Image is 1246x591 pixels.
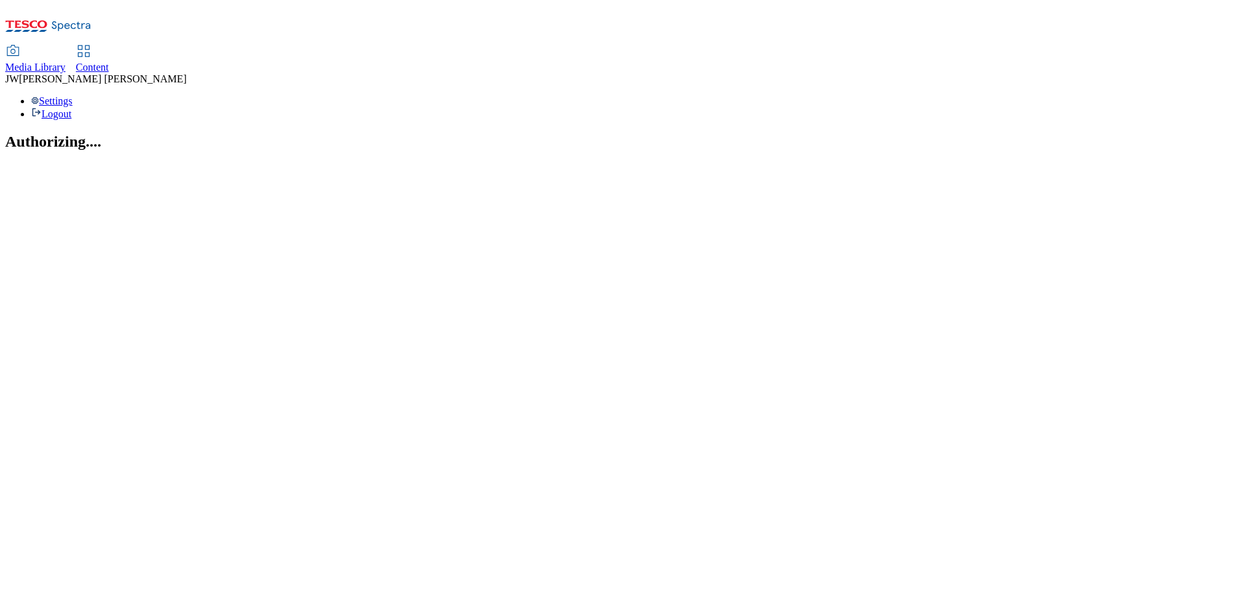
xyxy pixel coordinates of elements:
span: JW [5,73,19,84]
a: Media Library [5,46,66,73]
span: Media Library [5,62,66,73]
span: [PERSON_NAME] [PERSON_NAME] [19,73,186,84]
a: Settings [31,95,73,106]
h2: Authorizing.... [5,133,1241,151]
a: Content [76,46,109,73]
a: Logout [31,108,71,119]
span: Content [76,62,109,73]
